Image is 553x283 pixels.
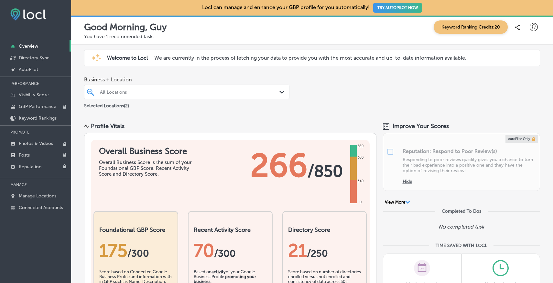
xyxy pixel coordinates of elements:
span: 266 [250,146,308,185]
span: / 850 [308,161,343,181]
span: Keyword Ranking Credits: 20 [434,20,508,34]
p: No completed task [439,224,484,230]
span: Business + Location [84,77,289,83]
div: 70 [194,240,267,261]
div: TIME SAVED WITH LOCL [436,243,487,248]
div: 21 [288,240,361,261]
b: activity [211,269,226,274]
div: 680 [356,155,365,160]
p: We are currently in the process of fetching your data to provide you with the most accurate and u... [154,55,466,61]
p: You have 1 recommended task. [84,34,540,40]
div: 340 [356,179,365,184]
button: TRY AUTOPILOT NOW [373,3,422,13]
span: /250 [307,248,328,259]
div: All Locations [100,89,280,95]
button: View More [383,199,412,205]
p: Good Morning, Guy [84,22,167,32]
button: Hide [403,179,412,184]
div: Overall Business Score is the sum of your Foundational GBP Score, Recent Activity Score and Direc... [99,159,196,177]
div: 850 [356,144,365,149]
h2: Recent Activity Score [194,226,267,233]
img: fda3e92497d09a02dc62c9cd864e3231.png [10,8,46,20]
h1: Overall Business Score [99,146,196,156]
span: Improve Your Scores [393,123,449,130]
div: 0 [358,200,363,205]
h2: Directory Score [288,226,361,233]
span: /300 [214,248,236,259]
div: Completed To Dos [442,208,481,214]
